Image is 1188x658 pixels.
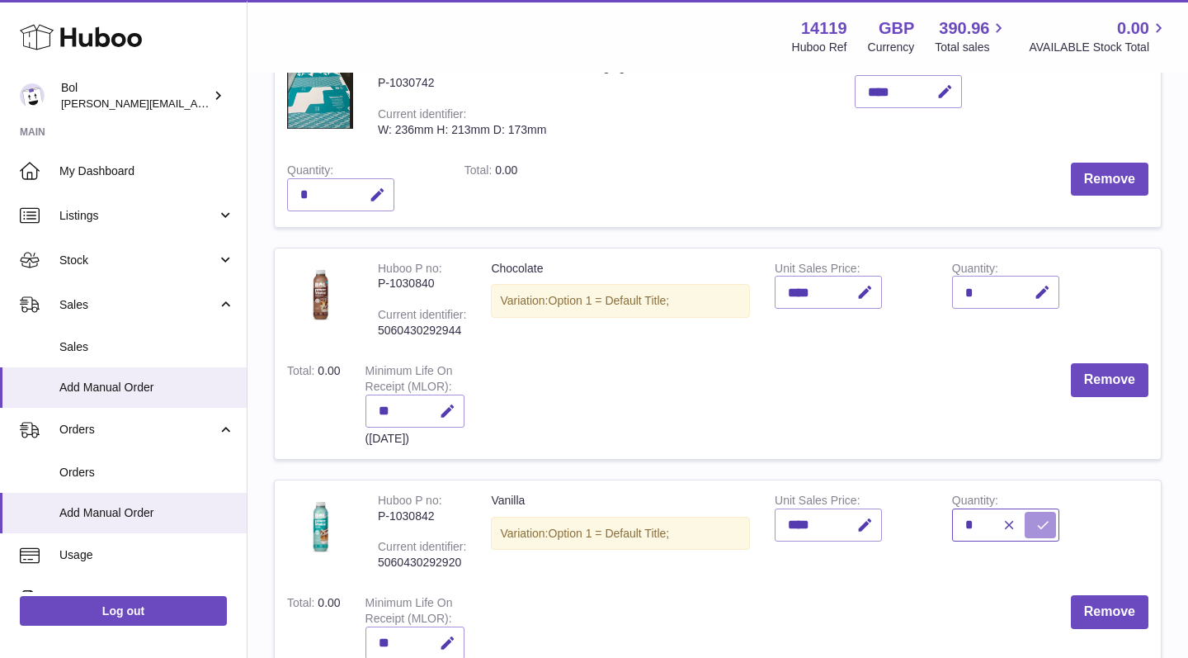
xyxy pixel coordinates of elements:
[59,297,217,313] span: Sales
[491,517,750,551] div: Variation:
[59,253,217,268] span: Stock
[378,107,466,125] div: Current identifier
[61,80,210,111] div: Bol
[1071,595,1148,629] button: Remove
[464,163,495,181] label: Total
[868,40,915,55] div: Currency
[378,308,466,325] div: Current identifier
[59,505,234,521] span: Add Manual Order
[59,547,234,563] span: Usage
[935,40,1008,55] span: Total sales
[939,17,989,40] span: 390.96
[952,262,998,279] label: Quantity
[792,40,847,55] div: Huboo Ref
[952,494,998,511] label: Quantity
[378,122,546,138] div: W: 236mm H: 213mm D: 173mm
[775,494,860,511] label: Unit Sales Price
[775,262,860,279] label: Unit Sales Price
[1029,17,1168,55] a: 0.00 AVAILABLE Stock Total
[59,339,234,355] span: Sales
[365,596,453,629] label: Minimum Life On Receipt (MLOR)
[61,97,419,110] span: [PERSON_NAME][EMAIL_ADDRESS][PERSON_NAME][DOMAIN_NAME]
[20,596,227,626] a: Log out
[287,261,353,327] img: Chocolate
[378,494,442,511] div: Huboo P no
[378,276,466,291] div: P-1030840
[318,364,340,377] span: 0.00
[59,208,217,224] span: Listings
[879,17,914,40] strong: GBP
[935,17,1008,55] a: 390.96 Total sales
[1071,363,1148,397] button: Remove
[59,380,234,395] span: Add Manual Order
[59,422,217,438] span: Orders
[378,509,466,524] div: P-1030842
[378,75,546,91] div: P-1030742
[1071,163,1148,196] button: Remove
[1117,17,1149,40] span: 0.00
[365,431,464,447] div: ([DATE])
[59,163,234,179] span: My Dashboard
[365,364,453,397] label: Minimum Life On Receipt (MLOR)
[495,163,517,177] span: 0.00
[801,17,847,40] strong: 14119
[491,284,750,318] div: Variation:
[287,364,318,381] label: Total
[378,540,466,557] div: Current identifier
[549,527,670,540] span: Option 1 = Default Title;
[287,596,318,613] label: Total
[287,493,353,559] img: Vanilla
[378,262,442,279] div: Huboo P no
[287,163,333,181] label: Quantity
[378,555,466,570] div: 5060430292920
[20,83,45,108] img: Scott.Sutcliffe@bolfoods.com
[318,596,340,609] span: 0.00
[478,249,762,351] td: Chocolate
[549,294,670,307] span: Option 1 = Default Title;
[378,323,466,338] div: 5060430292944
[478,480,762,583] td: Vanilla
[559,47,842,149] td: Packaging
[287,59,353,129] img: Packaging
[1029,40,1168,55] span: AVAILABLE Stock Total
[59,465,234,480] span: Orders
